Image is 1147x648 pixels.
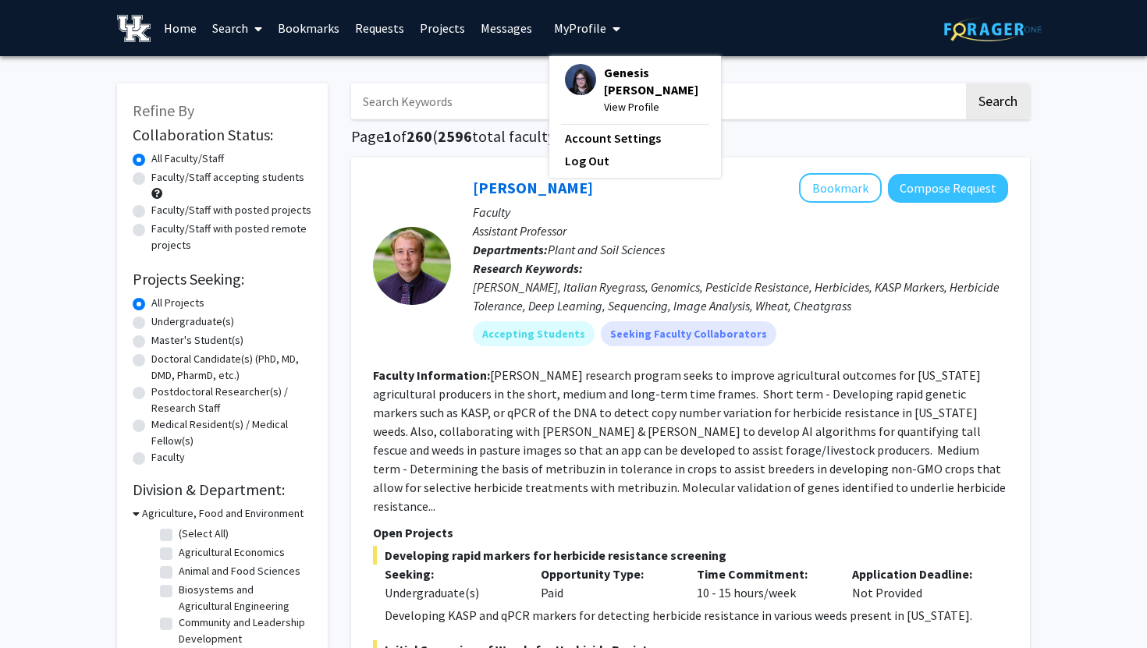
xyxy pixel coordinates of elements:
label: Biosystems and Agricultural Engineering [179,582,308,614]
a: Home [156,1,204,55]
a: Search [204,1,270,55]
fg-read-more: [PERSON_NAME] research program seeks to improve agricultural outcomes for [US_STATE] agricultural... [373,367,1006,514]
div: [PERSON_NAME], Italian Ryegrass, Genomics, Pesticide Resistance, Herbicides, KASP Markers, Herbic... [473,278,1008,315]
button: Search [966,83,1030,119]
input: Search Keywords [351,83,964,119]
label: Medical Resident(s) / Medical Fellow(s) [151,416,312,449]
label: Undergraduate(s) [151,313,234,330]
h3: Agriculture, Food and Environment [142,505,304,522]
span: 2596 [438,126,472,146]
a: Projects [412,1,473,55]
img: Profile Picture [565,64,596,95]
a: Messages [473,1,540,55]
div: Paid [529,565,685,602]
label: Faculty/Staff with posted remote projects [151,221,312,253]
mat-chip: Seeking Faculty Collaborators [601,321,776,346]
p: Time Commitment: [697,565,829,583]
span: My Profile [554,20,606,36]
label: Animal and Food Sciences [179,563,300,579]
div: Not Provided [840,565,996,602]
label: Faculty/Staff accepting students [151,169,304,186]
p: Open Projects [373,523,1008,542]
p: Application Deadline: [852,565,985,583]
label: (Select All) [179,526,229,542]
div: 10 - 15 hours/week [685,565,841,602]
p: Faculty [473,203,1008,221]
label: Doctoral Candidate(s) (PhD, MD, DMD, PharmD, etc.) [151,351,312,384]
b: Faculty Information: [373,367,490,383]
label: Master's Student(s) [151,332,243,349]
span: Developing rapid markers for herbicide resistance screening [373,546,1008,565]
b: Research Keywords: [473,260,583,276]
label: Faculty [151,449,185,466]
div: Undergraduate(s) [385,583,517,602]
iframe: Chat [12,578,66,636]
label: Postdoctoral Researcher(s) / Research Staff [151,384,312,416]
button: Add Samuel Revolinski to Bookmarks [799,173,882,203]
button: Compose Request to Samuel Revolinski [888,174,1008,203]
p: Developing KASP and qPCR markers for detecting herbicide resistance in various weeds present in [... [385,606,1008,625]
img: ForagerOne Logo [944,17,1042,41]
span: 260 [407,126,432,146]
span: Refine By [133,101,194,120]
a: Log Out [565,151,705,170]
label: All Faculty/Staff [151,150,224,167]
label: Agricultural Economics [179,544,285,561]
a: Bookmarks [270,1,347,55]
b: Departments: [473,242,548,257]
a: Requests [347,1,412,55]
mat-chip: Accepting Students [473,321,595,346]
label: All Projects [151,295,204,311]
span: Genesis [PERSON_NAME] [604,64,705,98]
h2: Collaboration Status: [133,126,312,144]
label: Faculty/Staff with posted projects [151,202,311,218]
h2: Division & Department: [133,480,312,499]
h2: Projects Seeking: [133,270,312,289]
label: Community and Leadership Development [179,614,308,647]
span: Plant and Soil Sciences [548,242,665,257]
img: University of Kentucky Logo [117,15,151,42]
a: Account Settings [565,129,705,147]
span: 1 [384,126,392,146]
a: [PERSON_NAME] [473,178,593,197]
p: Opportunity Type: [541,565,673,583]
h1: Page of ( total faculty/staff results) [351,127,1030,146]
span: View Profile [604,98,705,115]
p: Assistant Professor [473,221,1008,240]
p: Seeking: [385,565,517,583]
div: Profile PictureGenesis [PERSON_NAME]View Profile [565,64,705,115]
